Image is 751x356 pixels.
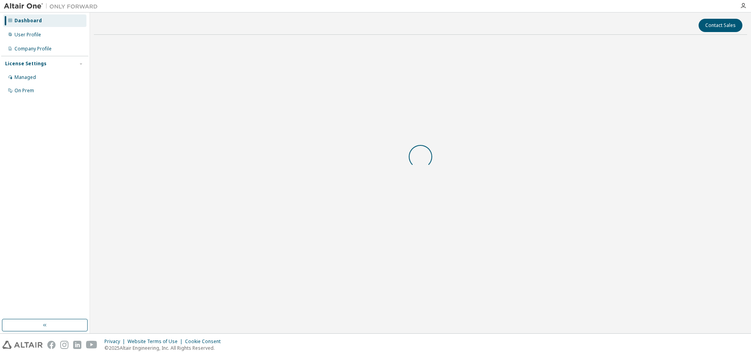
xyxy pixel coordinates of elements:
div: Managed [14,74,36,81]
div: User Profile [14,32,41,38]
button: Contact Sales [699,19,742,32]
img: linkedin.svg [73,341,81,349]
div: On Prem [14,88,34,94]
div: Website Terms of Use [128,338,185,345]
div: License Settings [5,61,47,67]
img: Altair One [4,2,102,10]
img: youtube.svg [86,341,97,349]
div: Company Profile [14,46,52,52]
img: instagram.svg [60,341,68,349]
div: Dashboard [14,18,42,24]
img: facebook.svg [47,341,56,349]
div: Cookie Consent [185,338,225,345]
div: Privacy [104,338,128,345]
img: altair_logo.svg [2,341,43,349]
p: © 2025 Altair Engineering, Inc. All Rights Reserved. [104,345,225,351]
